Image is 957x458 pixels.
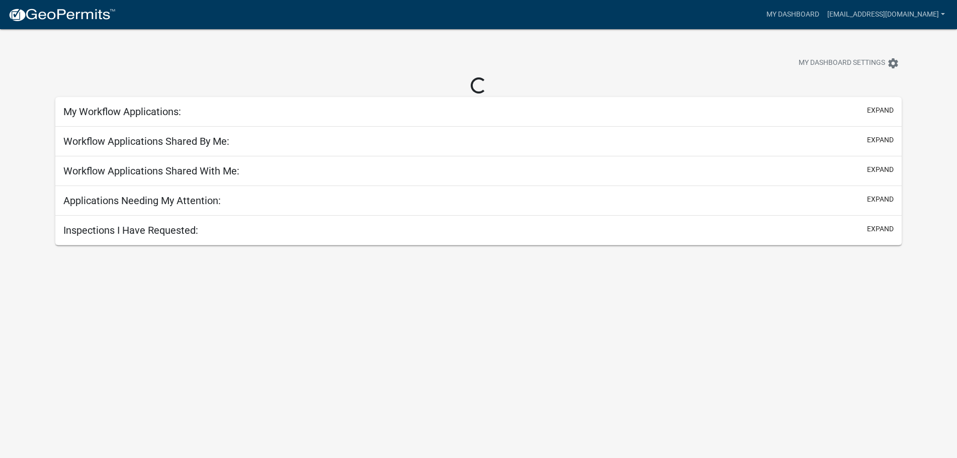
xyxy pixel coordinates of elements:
[867,135,894,145] button: expand
[63,195,221,207] h5: Applications Needing My Attention:
[63,165,239,177] h5: Workflow Applications Shared With Me:
[799,57,885,69] span: My Dashboard Settings
[867,105,894,116] button: expand
[762,5,823,24] a: My Dashboard
[823,5,949,24] a: [EMAIL_ADDRESS][DOMAIN_NAME]
[791,53,907,73] button: My Dashboard Settingssettings
[867,164,894,175] button: expand
[887,57,899,69] i: settings
[63,224,198,236] h5: Inspections I Have Requested:
[63,106,181,118] h5: My Workflow Applications:
[63,135,229,147] h5: Workflow Applications Shared By Me:
[867,194,894,205] button: expand
[867,224,894,234] button: expand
